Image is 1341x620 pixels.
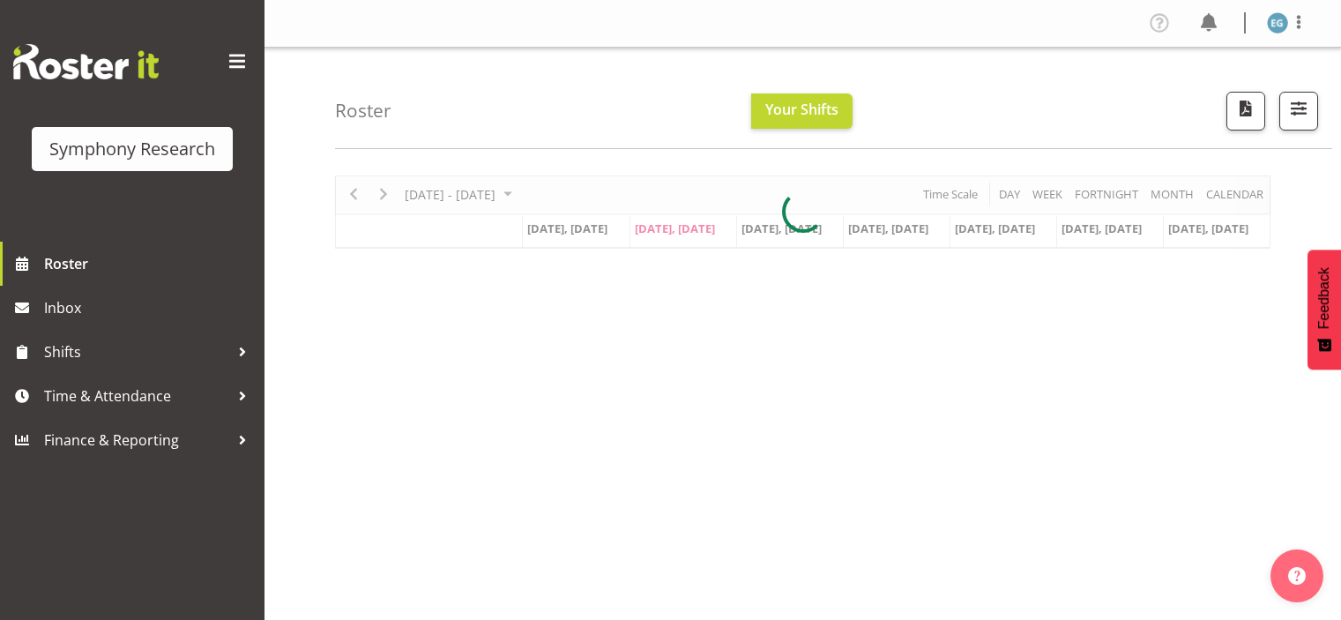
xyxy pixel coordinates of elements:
[49,136,215,162] div: Symphony Research
[751,93,853,129] button: Your Shifts
[44,250,256,277] span: Roster
[44,295,256,321] span: Inbox
[1316,267,1332,329] span: Feedback
[44,339,229,365] span: Shifts
[13,44,159,79] img: Rosterit website logo
[335,101,391,121] h4: Roster
[1288,567,1306,585] img: help-xxl-2.png
[44,383,229,409] span: Time & Attendance
[1226,92,1265,131] button: Download a PDF of the roster according to the set date range.
[1267,12,1288,34] img: evelyn-gray1866.jpg
[765,100,838,119] span: Your Shifts
[44,427,229,453] span: Finance & Reporting
[1307,250,1341,370] button: Feedback - Show survey
[1279,92,1318,131] button: Filter Shifts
